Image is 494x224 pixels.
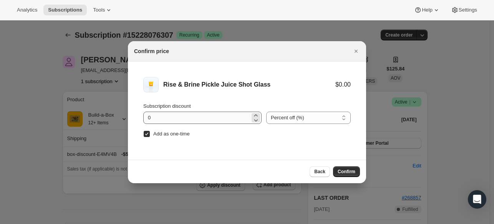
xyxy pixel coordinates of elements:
span: Tools [93,7,105,13]
span: Settings [459,7,477,13]
div: Rise & Brine Pickle Juice Shot Glass [163,81,335,89]
button: Back [310,166,330,177]
h2: Confirm price [134,47,169,55]
button: Tools [88,5,117,15]
button: Close [351,46,361,57]
span: Back [314,169,325,175]
button: Subscriptions [43,5,87,15]
button: Help [409,5,444,15]
span: Add as one-time [153,131,190,137]
button: Settings [446,5,482,15]
button: Analytics [12,5,42,15]
img: Rise & Brine Pickle Juice Shot Glass [143,77,159,92]
div: Open Intercom Messenger [468,190,486,209]
div: $0.00 [335,81,351,89]
span: Help [422,7,432,13]
span: Subscriptions [48,7,82,13]
span: Subscription discount [143,103,191,109]
span: Confirm [338,169,355,175]
button: Confirm [333,166,360,177]
span: Analytics [17,7,37,13]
